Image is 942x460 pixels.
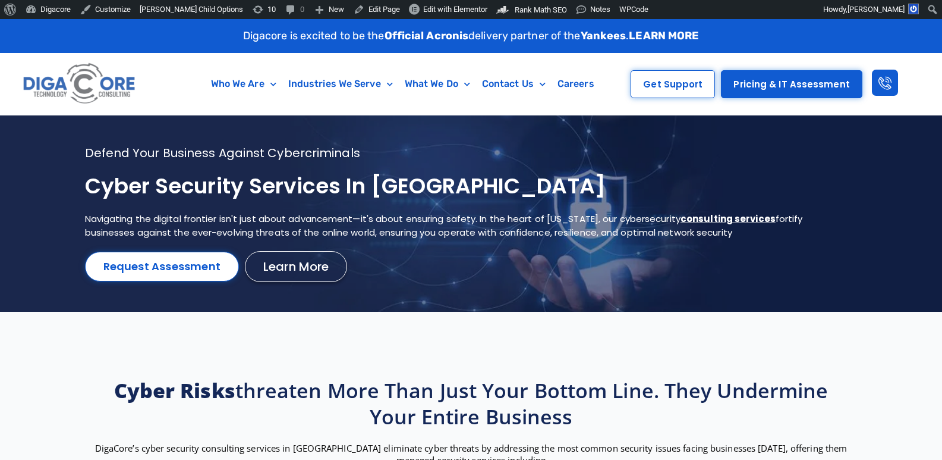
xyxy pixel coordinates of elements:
strong: Cyber risks [114,377,235,404]
a: Request Assessment [85,252,240,281]
a: Careers [552,70,600,98]
a: Who We Are [205,70,282,98]
span: Pricing & IT Assessment [733,80,849,89]
p: Navigating the digital frontier isn't just about advancement—it's about ensuring safety. In the h... [85,212,828,239]
a: Industries We Serve [282,70,399,98]
span: Rank Math SEO [515,5,567,14]
span: Edit with Elementor [423,5,487,14]
strong: Yankees [581,29,626,42]
span: Learn More [263,261,329,273]
h1: Cyber Security services in [GEOGRAPHIC_DATA] [85,173,828,201]
strong: Official Acronis [385,29,469,42]
span: [PERSON_NAME] [848,5,905,14]
h2: Defend your business against cybercriminals [85,145,828,161]
img: Digacore logo 1 [20,59,139,109]
a: What We Do [399,70,476,98]
h2: threaten more than just your bottom line. They undermine your entire business [91,377,852,430]
a: Pricing & IT Assessment [721,70,862,98]
a: Learn More [245,251,347,282]
span: Get Support [643,80,702,89]
a: Get Support [631,70,715,98]
a: LEARN MORE [629,29,699,42]
p: Digacore is excited to be the delivery partner of the . [243,28,700,44]
a: Contact Us [476,70,552,98]
a: consulting services [680,212,776,225]
nav: Menu [188,70,617,98]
